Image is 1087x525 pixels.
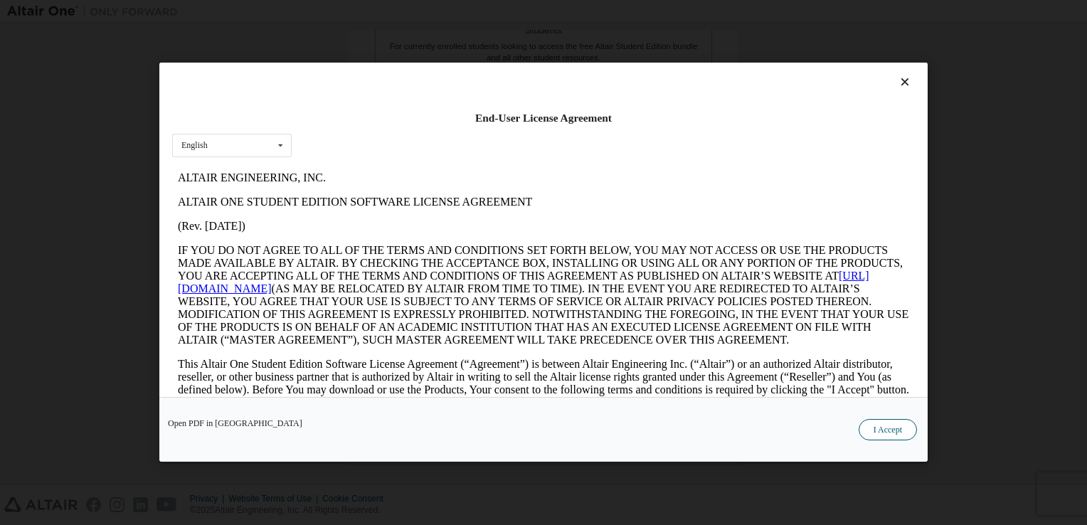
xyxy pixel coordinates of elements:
[6,104,697,129] a: [URL][DOMAIN_NAME]
[168,420,302,428] a: Open PDF in [GEOGRAPHIC_DATA]
[6,54,737,67] p: (Rev. [DATE])
[6,78,737,181] p: IF YOU DO NOT AGREE TO ALL OF THE TERMS AND CONDITIONS SET FORTH BELOW, YOU MAY NOT ACCESS OR USE...
[6,192,737,243] p: This Altair One Student Edition Software License Agreement (“Agreement”) is between Altair Engine...
[172,111,915,125] div: End-User License Agreement
[6,6,737,18] p: ALTAIR ENGINEERING, INC.
[181,142,208,150] div: English
[859,420,917,441] button: I Accept
[6,30,737,43] p: ALTAIR ONE STUDENT EDITION SOFTWARE LICENSE AGREEMENT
